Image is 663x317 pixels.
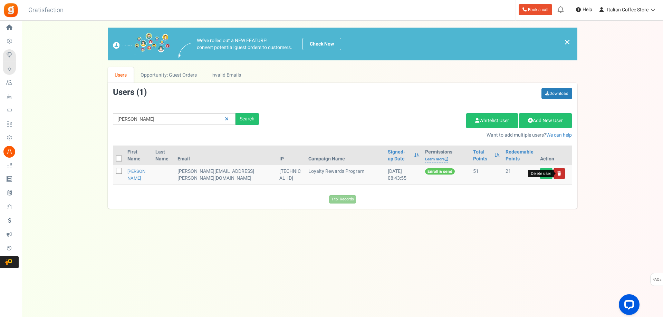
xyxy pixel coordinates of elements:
[108,67,134,83] a: Users
[652,273,662,286] span: FAQs
[607,6,648,13] span: Italian Coffee Store
[528,170,554,178] div: Delete user
[125,146,153,165] th: First Name
[581,6,592,13] span: Help
[519,4,552,15] a: Book a call
[153,146,175,165] th: Last Name
[554,168,565,179] a: Delete user
[537,146,572,165] th: Action
[21,3,71,17] h3: Gratisfaction
[519,113,572,128] a: Add New User
[388,149,411,162] a: Signed-up Date
[269,132,572,139] p: Want to add multiple users?
[134,67,204,83] a: Opportunity: Guest Orders
[139,86,144,98] span: 1
[473,149,491,162] a: Total Points
[385,165,422,185] td: [DATE] 08:43:55
[127,168,147,181] a: [PERSON_NAME]
[236,113,259,125] div: Search
[506,149,534,162] a: Redeemable Points
[179,43,192,58] img: images
[503,165,537,185] td: 21
[204,67,248,83] a: Invalid Emails
[564,38,570,46] a: ×
[302,38,341,50] a: Check Now
[221,113,232,125] a: Reset
[175,165,277,185] td: General
[306,146,385,165] th: Campaign Name
[277,146,306,165] th: IP
[422,146,471,165] th: Permissions
[3,2,19,18] img: Gratisfaction
[541,88,572,99] a: Download
[546,131,572,139] a: We can help
[466,113,518,128] a: Whitelist User
[425,168,455,175] span: Enroll & send
[573,4,595,15] a: Help
[277,165,306,185] td: [TECHNICAL_ID]
[113,113,236,125] input: Search by email or name
[470,165,503,185] td: 51
[425,157,448,162] a: Learn more
[113,33,170,55] img: images
[306,165,385,185] td: Loyalty Rewards Program
[175,146,277,165] th: Email
[197,37,292,51] p: We've rolled out a NEW FEATURE! convert potential guest orders to customers.
[113,88,147,97] h3: Users ( )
